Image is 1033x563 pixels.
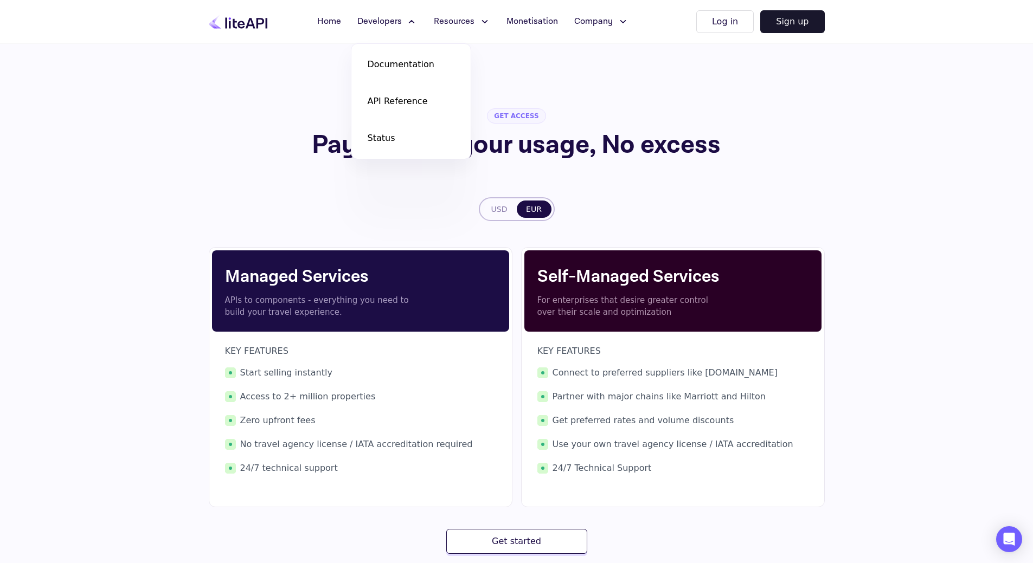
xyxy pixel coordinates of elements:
[225,390,496,403] span: Access to 2+ million properties
[537,438,809,451] span: Use your own travel agency license / IATA accreditation
[225,366,496,379] span: Start selling instantly
[500,11,564,33] a: Monetisation
[225,345,496,358] p: KEY FEATURES
[487,108,546,124] span: GET ACCESS
[446,529,587,554] button: Get started
[357,49,465,80] a: Documentation
[311,11,348,33] a: Home
[537,345,809,358] p: KEY FEATURES
[996,526,1022,552] div: Open Intercom Messenger
[537,294,727,319] p: For enterprises that desire greater control over their scale and optimization
[760,10,824,33] button: Sign up
[368,58,434,71] span: Documentation
[225,438,496,451] span: No travel agency license / IATA accreditation required
[357,86,465,117] a: API Reference
[357,123,465,153] a: Status
[225,414,496,427] span: Zero upfront fees
[482,200,517,218] button: USD
[317,15,341,28] span: Home
[537,366,809,379] span: Connect to preferred suppliers like [DOMAIN_NAME]
[574,15,613,28] span: Company
[537,390,809,403] span: Partner with major chains like Marriott and Hilton
[506,15,558,28] span: Monetisation
[696,10,754,33] button: Log in
[568,11,635,33] button: Company
[357,15,402,28] span: Developers
[225,264,496,290] h4: Managed Services
[537,414,809,427] span: Get preferred rates and volume discounts
[517,200,551,218] button: EUR
[537,462,809,475] span: 24/7 Technical Support
[368,95,428,108] span: API Reference
[537,264,809,290] h4: Self-Managed Services
[225,294,415,319] p: APIs to components - everything you need to build your travel experience.
[434,15,474,28] span: Resources
[368,132,395,145] span: Status
[239,132,793,158] h1: Pay only for your usage, No excess
[427,11,497,33] button: Resources
[225,462,496,475] span: 24/7 technical support
[351,11,424,33] button: Developers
